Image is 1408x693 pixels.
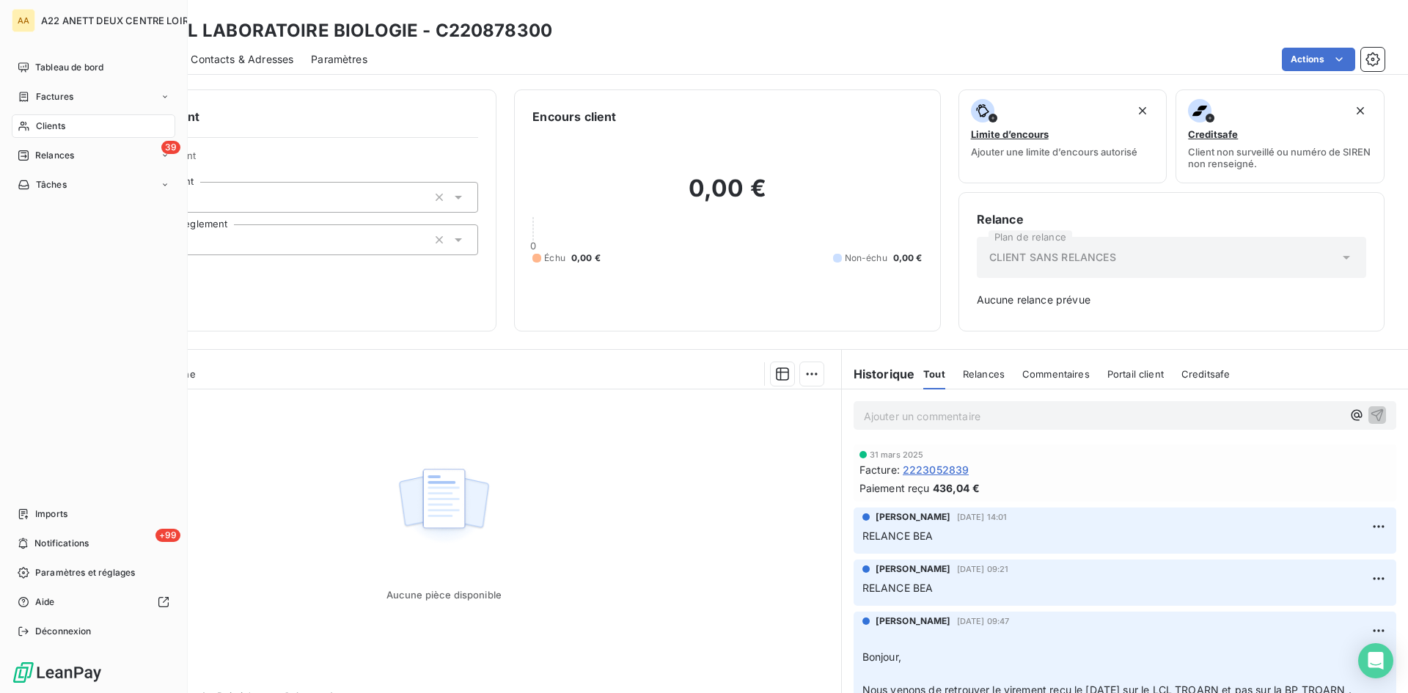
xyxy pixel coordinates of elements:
h6: Relance [977,210,1366,228]
span: Notifications [34,537,89,550]
span: Creditsafe [1181,368,1231,380]
span: Ajouter une limite d’encours autorisé [971,146,1137,158]
span: +99 [155,529,180,542]
span: Portail client [1107,368,1164,380]
img: Logo LeanPay [12,661,103,684]
div: Open Intercom Messenger [1358,643,1393,678]
span: Paramètres [311,52,367,67]
span: Creditsafe [1188,128,1238,140]
a: 39Relances [12,144,175,167]
span: Client non surveillé ou numéro de SIREN non renseigné. [1188,146,1372,169]
span: [PERSON_NAME] [876,510,951,524]
h6: Historique [842,365,915,383]
h6: Informations client [89,108,478,125]
span: Déconnexion [35,625,92,638]
a: Factures [12,85,175,109]
a: Tâches [12,173,175,197]
span: Clients [36,120,65,133]
span: [DATE] 09:47 [957,617,1010,626]
span: [DATE] 09:21 [957,565,1009,573]
span: RELANCE BEA [862,582,934,594]
span: [PERSON_NAME] [876,562,951,576]
h3: SELARL LABORATOIRE BIOLOGIE - C220878300 [129,18,552,44]
span: Tâches [36,178,67,191]
span: Commentaires [1022,368,1090,380]
span: 39 [161,141,180,154]
a: Paramètres et réglages [12,561,175,584]
span: Aide [35,595,55,609]
span: A22 ANETT DEUX CENTRE LOIRE [41,15,194,26]
span: [PERSON_NAME] [876,615,951,628]
h2: 0,00 € [532,174,922,218]
a: Tableau de bord [12,56,175,79]
span: Aucune relance prévue [977,293,1366,307]
span: RELANCE BEA [862,529,934,542]
span: Aucune pièce disponible [386,589,502,601]
a: Aide [12,590,175,614]
button: Actions [1282,48,1355,71]
span: Facture : [859,462,900,477]
span: Relances [963,368,1005,380]
span: 31 mars 2025 [870,450,924,459]
span: Tout [923,368,945,380]
span: Imports [35,507,67,521]
span: Propriétés Client [118,150,478,170]
span: [DATE] 14:01 [957,513,1008,521]
span: Bonjour, [862,650,901,663]
span: Échu [544,252,565,265]
span: 2223052839 [903,462,969,477]
span: CLIENT SANS RELANCES [989,250,1116,265]
span: 0 [530,240,536,252]
button: CreditsafeClient non surveillé ou numéro de SIREN non renseigné. [1176,89,1385,183]
span: 0,00 € [893,252,923,265]
span: Non-échu [845,252,887,265]
span: Contacts & Adresses [191,52,293,67]
h6: Encours client [532,108,616,125]
button: Limite d’encoursAjouter une limite d’encours autorisé [958,89,1167,183]
div: AA [12,9,35,32]
span: 0,00 € [571,252,601,265]
span: Limite d’encours [971,128,1049,140]
a: Imports [12,502,175,526]
span: Paiement reçu [859,480,930,496]
span: Factures [36,90,73,103]
img: Empty state [397,461,491,551]
a: Clients [12,114,175,138]
span: 436,04 € [933,480,980,496]
span: Relances [35,149,74,162]
span: Tableau de bord [35,61,103,74]
span: Paramètres et réglages [35,566,135,579]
